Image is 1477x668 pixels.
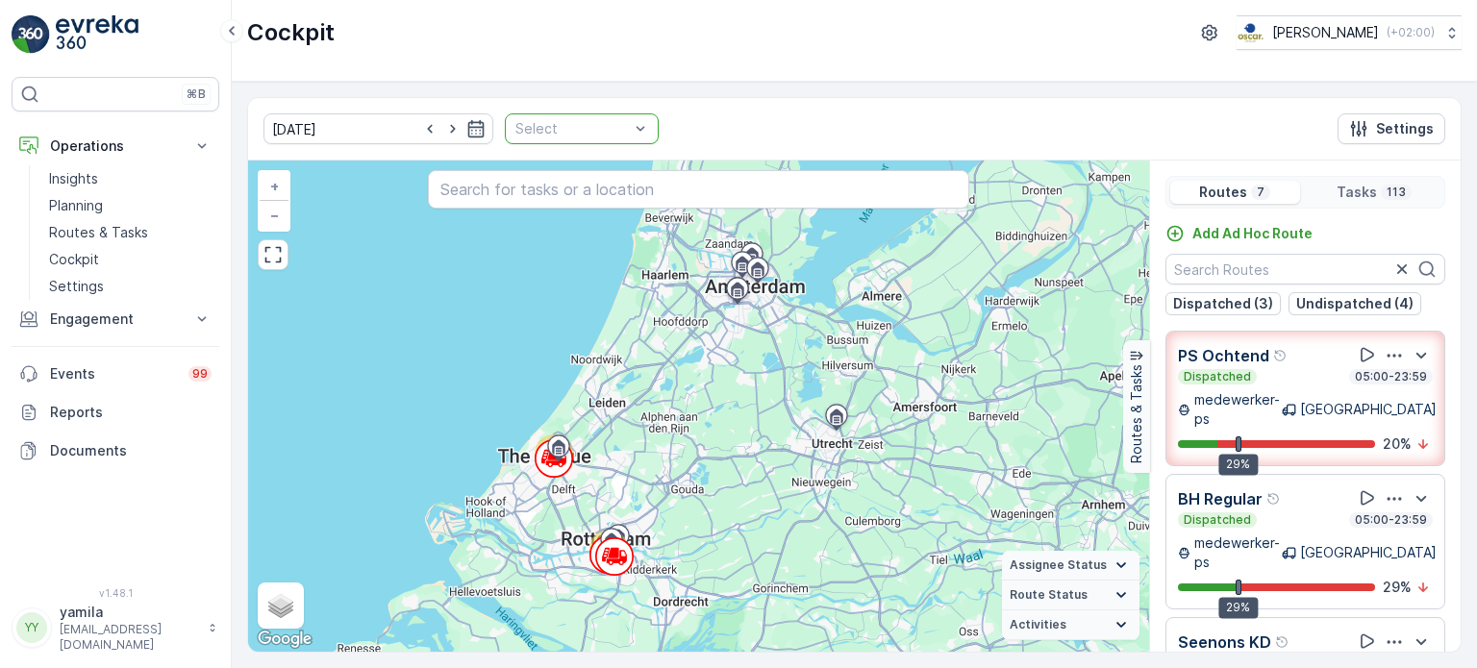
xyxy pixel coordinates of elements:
p: medewerker-ps [1194,533,1282,572]
p: Cockpit [247,17,335,48]
span: Assignee Status [1010,557,1107,573]
p: Planning [49,196,103,215]
img: logo_light-DOdMpM7g.png [56,15,138,54]
p: 29 % [1383,578,1412,597]
p: medewerker-ps [1194,390,1282,429]
summary: Route Status [1002,581,1139,610]
a: Reports [12,393,219,432]
p: Dispatched [1182,369,1253,384]
summary: Activities [1002,610,1139,640]
p: Settings [1376,119,1434,138]
button: Operations [12,127,219,165]
button: Settings [1338,113,1445,144]
a: Events99 [12,355,219,393]
div: 29% [1218,597,1258,618]
a: Add Ad Hoc Route [1165,224,1313,243]
a: Zoom In [260,172,288,201]
p: Undispatched (4) [1296,294,1414,313]
p: Seenons KD [1178,631,1271,654]
button: YYyamila[EMAIL_ADDRESS][DOMAIN_NAME] [12,603,219,653]
button: [PERSON_NAME](+02:00) [1237,15,1462,50]
a: Cockpit [41,246,219,273]
div: Help Tooltip Icon [1273,348,1289,363]
a: Planning [41,192,219,219]
p: Tasks [1337,183,1377,202]
div: YY [16,612,47,643]
p: Documents [50,441,212,460]
img: logo [12,15,50,54]
span: Route Status [1010,587,1088,603]
div: 29% [1218,454,1258,475]
p: ⌘B [187,87,206,102]
p: Routes [1199,183,1247,202]
p: Operations [50,136,181,156]
span: − [270,207,280,223]
span: + [270,178,279,194]
p: Routes & Tasks [1127,364,1146,463]
a: Settings [41,273,219,300]
p: PS Ochtend [1178,344,1269,367]
p: Reports [50,403,212,422]
p: 05:00-23:59 [1353,512,1429,528]
p: Select [515,119,629,138]
p: Cockpit [49,250,99,269]
input: Search for tasks or a location [428,170,968,209]
p: 20 % [1383,434,1412,454]
p: 113 [1385,185,1408,200]
p: BH Regular [1178,487,1263,510]
button: Engagement [12,300,219,338]
span: v 1.48.1 [12,587,219,599]
p: Engagement [50,309,181,329]
p: yamila [60,603,198,622]
p: [GEOGRAPHIC_DATA] [1300,543,1437,562]
a: Layers [260,584,302,627]
div: Help Tooltip Icon [1266,491,1282,507]
img: Google [253,627,316,652]
p: [GEOGRAPHIC_DATA] [1300,400,1437,419]
p: 99 [192,366,208,382]
p: Events [50,364,177,383]
button: Dispatched (3) [1165,292,1281,315]
button: Undispatched (4) [1289,292,1421,315]
div: Help Tooltip Icon [1275,634,1290,650]
span: Activities [1010,617,1066,632]
p: Dispatched [1182,512,1253,528]
p: Routes & Tasks [49,223,148,242]
input: Search Routes [1165,254,1445,285]
img: basis-logo_rgb2x.png [1237,22,1264,43]
summary: Assignee Status [1002,551,1139,581]
p: 7 [1255,185,1266,200]
p: Insights [49,169,98,188]
a: Open this area in Google Maps (opens a new window) [253,627,316,652]
p: Settings [49,277,104,296]
a: Routes & Tasks [41,219,219,246]
a: Documents [12,432,219,470]
a: Zoom Out [260,201,288,230]
a: Insights [41,165,219,192]
p: Dispatched (3) [1173,294,1273,313]
p: [EMAIL_ADDRESS][DOMAIN_NAME] [60,622,198,653]
p: 05:00-23:59 [1353,369,1429,384]
p: Add Ad Hoc Route [1192,224,1313,243]
p: [PERSON_NAME] [1272,23,1379,42]
input: dd/mm/yyyy [263,113,493,144]
p: ( +02:00 ) [1387,25,1435,40]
